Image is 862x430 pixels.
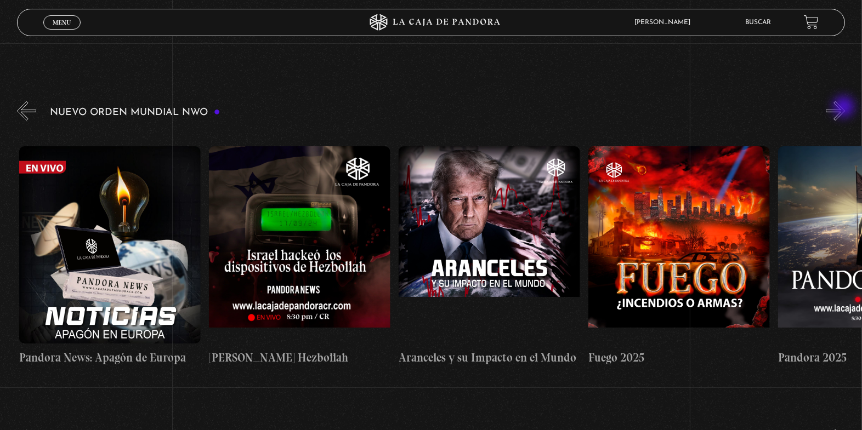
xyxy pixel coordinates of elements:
[209,349,390,366] h4: [PERSON_NAME] Hezbollah
[399,129,580,383] a: Aranceles y su Impacto en el Mundo
[53,19,71,26] span: Menu
[588,129,770,383] a: Fuego 2025
[745,19,771,26] a: Buscar
[19,129,201,383] a: Pandora News: Apagón de Europa
[17,101,36,121] button: Previous
[826,101,845,121] button: Next
[49,28,75,36] span: Cerrar
[50,107,220,118] h3: Nuevo Orden Mundial NWO
[804,15,819,30] a: View your shopping cart
[588,349,770,366] h4: Fuego 2025
[209,129,390,383] a: [PERSON_NAME] Hezbollah
[629,19,701,26] span: [PERSON_NAME]
[19,349,201,366] h4: Pandora News: Apagón de Europa
[399,349,580,366] h4: Aranceles y su Impacto en el Mundo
